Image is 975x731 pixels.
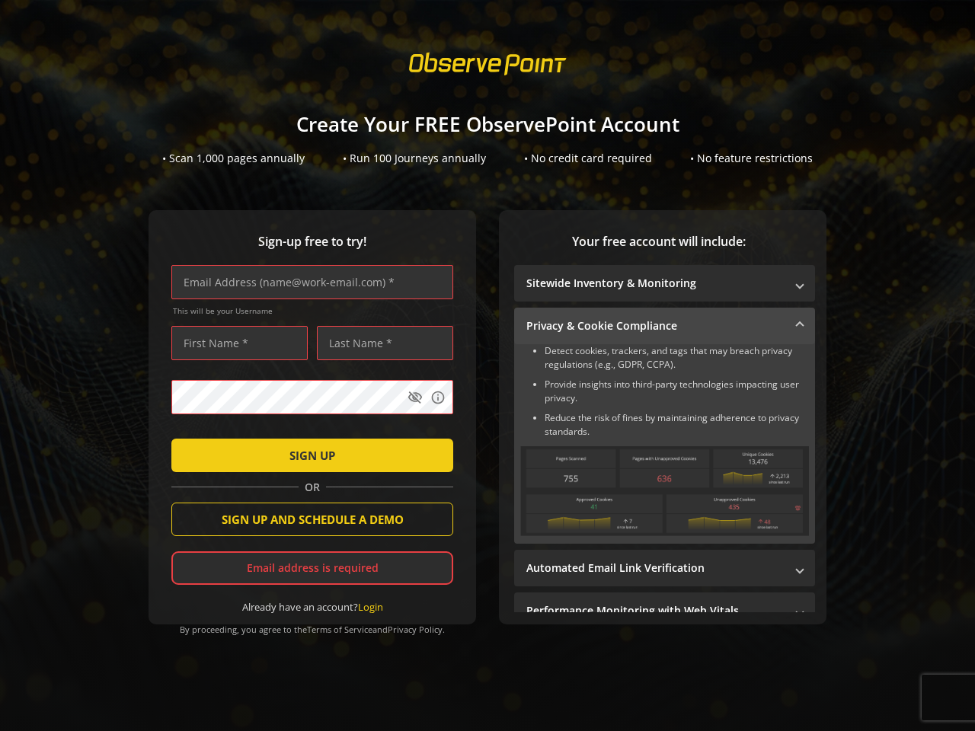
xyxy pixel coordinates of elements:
[289,442,335,469] span: SIGN UP
[514,233,804,251] span: Your free account will include:
[317,326,453,360] input: Last Name *
[162,151,305,166] div: • Scan 1,000 pages annually
[524,151,652,166] div: • No credit card required
[526,603,785,618] mat-panel-title: Performance Monitoring with Web Vitals
[171,233,453,251] span: Sign-up free to try!
[222,506,404,533] span: SIGN UP AND SCHEDULE A DEMO
[526,560,785,576] mat-panel-title: Automated Email Link Verification
[526,276,785,291] mat-panel-title: Sitewide Inventory & Monitoring
[171,439,453,472] button: SIGN UP
[299,480,326,495] span: OR
[526,318,785,334] mat-panel-title: Privacy & Cookie Compliance
[545,411,809,439] li: Reduce the risk of fines by maintaining adherence to privacy standards.
[520,446,809,536] img: Privacy & Cookie Compliance
[388,624,443,635] a: Privacy Policy
[358,600,383,614] a: Login
[514,308,815,344] mat-expansion-panel-header: Privacy & Cookie Compliance
[408,390,423,405] mat-icon: visibility_off
[171,614,453,635] div: By proceeding, you agree to the and .
[514,344,815,544] div: Privacy & Cookie Compliance
[430,390,446,405] mat-icon: info
[545,344,809,372] li: Detect cookies, trackers, and tags that may breach privacy regulations (e.g., GDPR, CCPA).
[171,326,308,360] input: First Name *
[514,550,815,586] mat-expansion-panel-header: Automated Email Link Verification
[307,624,372,635] a: Terms of Service
[171,551,453,585] div: Email address is required
[173,305,453,316] span: This will be your Username
[514,592,815,629] mat-expansion-panel-header: Performance Monitoring with Web Vitals
[545,378,809,405] li: Provide insights into third-party technologies impacting user privacy.
[343,151,486,166] div: • Run 100 Journeys annually
[171,265,453,299] input: Email Address (name@work-email.com) *
[171,503,453,536] button: SIGN UP AND SCHEDULE A DEMO
[690,151,813,166] div: • No feature restrictions
[171,600,453,614] div: Already have an account?
[514,265,815,302] mat-expansion-panel-header: Sitewide Inventory & Monitoring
